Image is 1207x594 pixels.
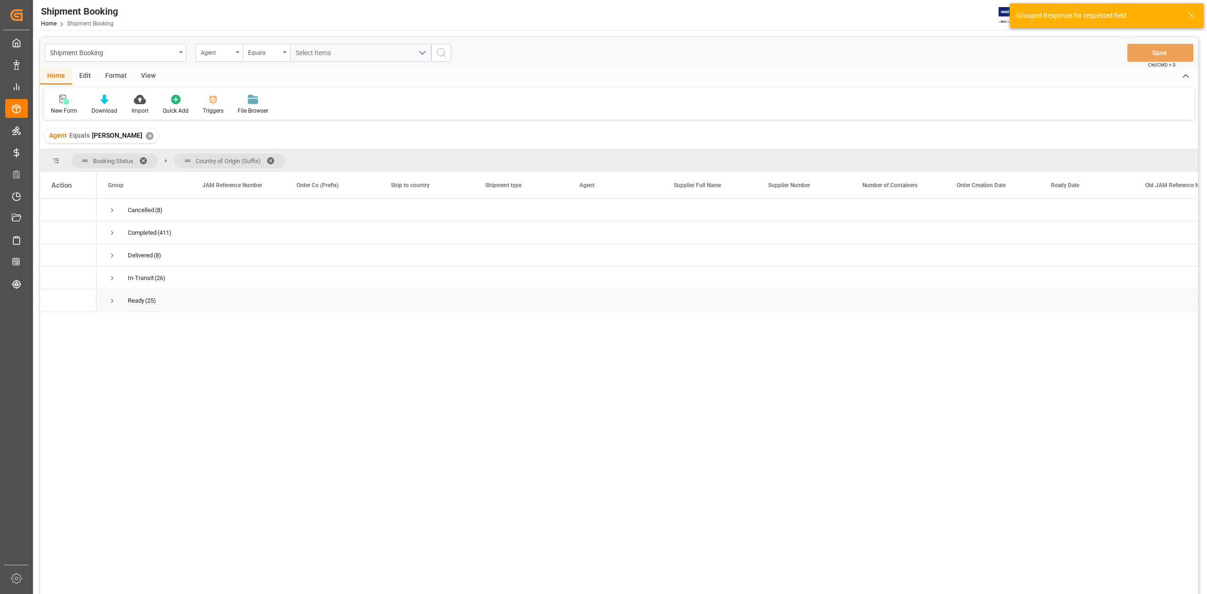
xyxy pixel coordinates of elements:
[196,157,261,165] span: Country of Origin (Suffix)
[45,44,186,62] button: open menu
[290,44,431,62] button: open menu
[49,132,67,139] span: Agent
[40,68,72,84] div: Home
[999,7,1031,24] img: Exertis%20JAM%20-%20Email%20Logo.jpg_1722504956.jpg
[50,46,176,58] div: Shipment Booking
[248,46,280,57] div: Equals
[128,290,144,312] div: Ready
[92,132,142,139] span: [PERSON_NAME]
[297,182,339,189] span: Order Co (Prefix)
[40,244,97,267] div: Press SPACE to select this row.
[40,267,97,289] div: Press SPACE to select this row.
[579,182,595,189] span: Agent
[155,199,163,221] span: (8)
[431,44,451,62] button: search button
[202,182,262,189] span: JAM Reference Number
[108,182,124,189] span: Group
[41,20,57,27] a: Home
[40,289,97,312] div: Press SPACE to select this row.
[132,107,149,115] div: Import
[862,182,918,189] span: Number of Containers
[155,267,165,289] span: (26)
[957,182,1006,189] span: Order Creation Date
[93,157,133,165] span: Booking Status
[40,199,97,222] div: Press SPACE to select this row.
[1148,61,1175,68] span: Ctrl/CMD + S
[157,222,172,244] span: (411)
[674,182,721,189] span: Supplier Full Name
[41,4,118,18] div: Shipment Booking
[391,182,430,189] span: Ship to country
[40,222,97,244] div: Press SPACE to select this row.
[196,44,243,62] button: open menu
[51,107,77,115] div: New Form
[296,49,336,57] span: Select Items
[145,290,156,312] span: (25)
[72,68,98,84] div: Edit
[134,68,163,84] div: View
[1017,11,1179,21] div: Grouped Response for requested field
[1051,182,1079,189] span: Ready Date
[51,181,72,190] div: Action
[69,132,90,139] span: Equals
[201,46,233,57] div: Agent
[154,245,161,266] span: (8)
[128,245,153,266] div: Delivered
[163,107,189,115] div: Quick Add
[98,68,134,84] div: Format
[238,107,268,115] div: File Browser
[128,199,154,221] div: Cancelled
[768,182,810,189] span: Supplier Number
[485,182,521,189] span: Shipment type
[146,132,154,140] div: ✕
[1127,44,1193,62] button: Save
[128,267,154,289] div: In-Transit
[91,107,117,115] div: Download
[128,222,157,244] div: Completed
[243,44,290,62] button: open menu
[203,107,223,115] div: Triggers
